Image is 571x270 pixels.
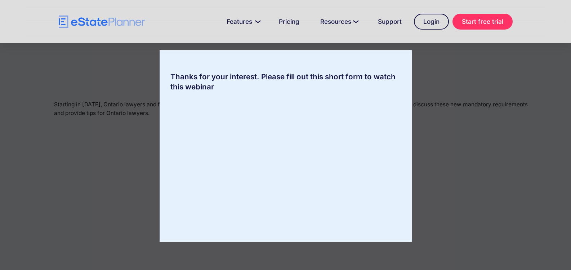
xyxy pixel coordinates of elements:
[312,14,366,29] a: Resources
[369,14,410,29] a: Support
[452,14,513,30] a: Start free trial
[414,14,449,30] a: Login
[59,16,145,28] a: home
[170,99,401,220] iframe: Form 0
[270,14,308,29] a: Pricing
[218,14,267,29] a: Features
[160,72,412,92] div: Thanks for your interest. Please fill out this short form to watch this webinar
